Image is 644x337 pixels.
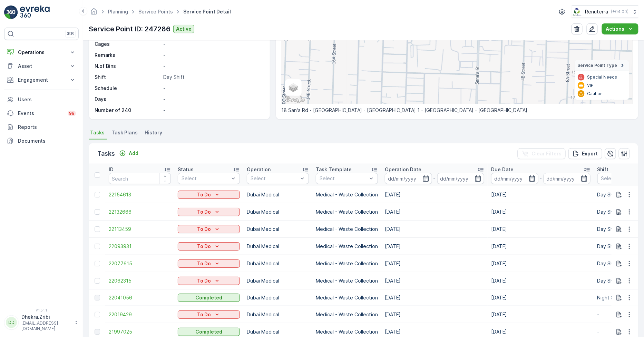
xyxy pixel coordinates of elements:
[488,306,594,323] td: [DATE]
[197,226,211,233] p: To Do
[4,134,79,148] a: Documents
[95,192,100,197] div: Toggle Row Selected
[585,8,608,15] p: Renuterra
[95,209,100,215] div: Toggle Row Selected
[95,329,100,335] div: Toggle Row Selected
[247,311,309,318] p: Dubai Medical
[320,175,367,182] p: Select
[95,107,160,114] p: Number of 240
[95,41,160,48] p: Cages
[247,294,309,301] p: Dubai Medical
[109,260,171,267] a: 22077615
[540,174,542,183] p: -
[95,226,100,232] div: Toggle Row Selected
[109,173,171,184] input: Search
[109,311,171,318] span: 22019429
[6,317,17,328] div: DD
[109,277,171,284] a: 22062315
[316,243,378,250] p: Medical - Waste Collection
[282,107,633,114] p: 18 San'a Rd - [GEOGRAPHIC_DATA] - [GEOGRAPHIC_DATA] 1 - [GEOGRAPHIC_DATA] - [GEOGRAPHIC_DATA]
[109,328,171,335] a: 21997025
[95,312,100,317] div: Toggle Row Selected
[316,277,378,284] p: Medical - Waste Collection
[385,173,432,184] input: dd/mm/yyyy
[163,74,262,81] p: Day Shift
[606,25,625,32] p: Actions
[95,85,160,92] p: Schedule
[116,149,141,157] button: Add
[247,208,309,215] p: Dubai Medical
[163,107,262,114] p: -
[316,166,352,173] p: Task Template
[4,93,79,106] a: Users
[197,277,211,284] p: To Do
[195,328,222,335] p: Completed
[247,277,309,284] p: Dubai Medical
[109,191,171,198] a: 22154613
[316,226,378,233] p: Medical - Waste Collection
[433,174,436,183] p: -
[488,238,594,255] td: [DATE]
[602,23,638,34] button: Actions
[531,150,562,157] p: Clear Filters
[4,59,79,73] button: Asset
[381,272,488,289] td: [DATE]
[111,129,138,136] span: Task Plans
[95,244,100,249] div: Toggle Row Selected
[4,45,79,59] button: Operations
[163,63,262,70] p: -
[18,49,65,56] p: Operations
[95,63,160,70] p: N.of Bins
[195,294,222,301] p: Completed
[163,41,262,48] p: -
[578,63,617,68] span: Service Point Type
[597,166,609,173] p: Shift
[178,259,240,268] button: To Do
[381,221,488,238] td: [DATE]
[587,74,617,80] p: Special Needs
[247,328,309,335] p: Dubai Medical
[197,208,211,215] p: To Do
[90,10,98,16] a: Homepage
[178,277,240,285] button: To Do
[109,166,114,173] p: ID
[109,243,171,250] span: 22093931
[316,191,378,198] p: Medical - Waste Collection
[247,166,271,173] p: Operation
[197,191,211,198] p: To Do
[491,173,538,184] input: dd/mm/yyyy
[178,328,240,336] button: Completed
[178,225,240,233] button: To Do
[544,173,591,184] input: dd/mm/yyyy
[18,76,65,83] p: Engagement
[568,148,602,159] button: Export
[587,91,603,96] p: Caution
[197,243,211,250] p: To Do
[247,226,309,233] p: Dubai Medical
[109,226,171,233] a: 22113459
[95,74,160,81] p: Shift
[18,96,76,103] p: Users
[488,203,594,221] td: [DATE]
[381,238,488,255] td: [DATE]
[95,261,100,266] div: Toggle Row Selected
[69,111,75,116] p: 99
[381,255,488,272] td: [DATE]
[518,148,566,159] button: Clear Filters
[316,328,378,335] p: Medical - Waste Collection
[283,95,306,104] a: Open this area in Google Maps (opens a new window)
[488,186,594,203] td: [DATE]
[20,6,50,19] img: logo_light-DOdMpM7g.png
[138,9,173,14] a: Service Points
[286,80,301,95] a: Layers
[572,8,583,16] img: Screenshot_2024-07-26_at_13.33.01.png
[488,221,594,238] td: [DATE]
[95,295,100,300] div: Toggle Row Selected
[67,31,74,37] p: ⌘B
[316,208,378,215] p: Medical - Waste Collection
[18,137,76,144] p: Documents
[173,25,194,33] button: Active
